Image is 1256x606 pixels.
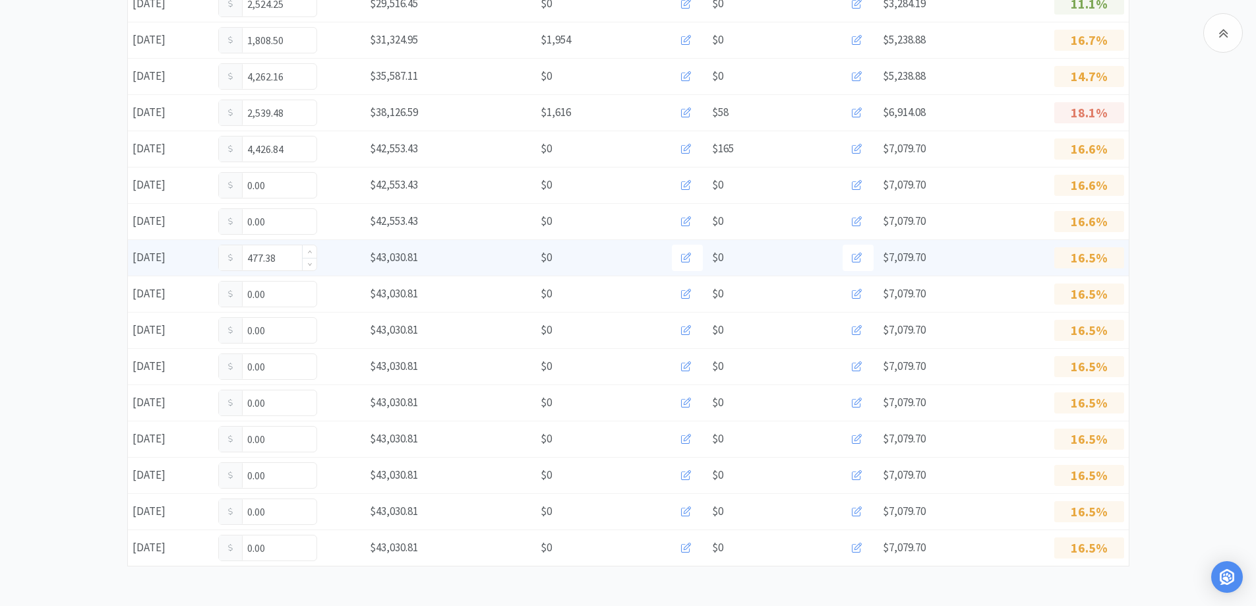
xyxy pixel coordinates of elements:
div: [DATE] [128,208,214,235]
span: $43,030.81 [370,322,418,337]
span: $7,079.70 [883,504,926,518]
span: $0 [541,176,552,194]
span: $42,553.43 [370,141,418,156]
span: $1,616 [541,104,571,121]
div: [DATE] [128,498,214,525]
span: $0 [712,321,723,339]
span: $5,238.88 [883,32,926,47]
span: $0 [541,394,552,411]
span: $7,079.70 [883,177,926,192]
span: $0 [541,539,552,557]
span: $0 [541,67,552,85]
div: [DATE] [128,171,214,198]
span: $43,030.81 [370,504,418,518]
span: $0 [541,321,552,339]
span: $0 [541,502,552,520]
p: 16.5% [1054,320,1124,341]
div: [DATE] [128,353,214,380]
span: $7,079.70 [883,322,926,337]
span: $0 [712,67,723,85]
span: Increase Value [303,245,316,258]
div: [DATE] [128,462,214,489]
span: $7,079.70 [883,214,926,228]
span: $0 [712,357,723,375]
span: $7,079.70 [883,540,926,555]
span: $35,587.11 [370,69,418,83]
span: $165 [712,140,734,158]
p: 16.5% [1054,392,1124,413]
i: icon: up [307,250,312,255]
span: $0 [541,430,552,448]
span: $43,030.81 [370,540,418,555]
span: $0 [541,212,552,230]
span: $43,030.81 [370,468,418,482]
span: $0 [541,357,552,375]
p: 16.5% [1054,501,1124,522]
div: [DATE] [128,317,214,344]
span: $42,553.43 [370,214,418,228]
span: $42,553.43 [370,177,418,192]
p: 16.5% [1054,465,1124,486]
p: 16.6% [1054,211,1124,232]
span: $31,324.95 [370,32,418,47]
span: $0 [712,212,723,230]
span: $0 [541,249,552,266]
div: [DATE] [128,425,214,452]
span: $0 [712,394,723,411]
span: $0 [712,249,723,266]
p: 16.7% [1054,30,1124,51]
span: Decrease Value [303,258,316,270]
span: $7,079.70 [883,286,926,301]
span: $43,030.81 [370,286,418,301]
span: $43,030.81 [370,250,418,264]
span: $7,079.70 [883,359,926,373]
span: $0 [712,466,723,484]
span: $0 [712,430,723,448]
span: $7,079.70 [883,395,926,409]
span: $0 [541,466,552,484]
div: [DATE] [128,63,214,90]
span: $43,030.81 [370,359,418,373]
span: $0 [541,285,552,303]
span: $58 [712,104,729,121]
span: $7,079.70 [883,468,926,482]
span: $0 [712,31,723,49]
p: 16.5% [1054,284,1124,305]
div: [DATE] [128,389,214,416]
span: $0 [541,140,552,158]
p: 14.7% [1054,66,1124,87]
div: [DATE] [128,99,214,126]
span: $0 [712,176,723,194]
span: $1,954 [541,31,571,49]
span: $0 [712,285,723,303]
p: 16.5% [1054,247,1124,268]
i: icon: down [307,262,312,266]
p: 16.5% [1054,537,1124,559]
span: $0 [712,539,723,557]
span: $5,238.88 [883,69,926,83]
p: 16.5% [1054,356,1124,377]
span: $7,079.70 [883,431,926,446]
div: Open Intercom Messenger [1211,561,1243,593]
div: [DATE] [128,135,214,162]
span: $7,079.70 [883,250,926,264]
span: $0 [712,502,723,520]
p: 16.6% [1054,175,1124,196]
div: [DATE] [128,534,214,561]
span: $43,030.81 [370,395,418,409]
div: [DATE] [128,244,214,271]
div: [DATE] [128,280,214,307]
span: $6,914.08 [883,105,926,119]
span: $7,079.70 [883,141,926,156]
span: $38,126.59 [370,105,418,119]
div: [DATE] [128,26,214,53]
p: 16.5% [1054,429,1124,450]
p: 18.1% [1054,102,1124,123]
span: $43,030.81 [370,431,418,446]
p: 16.6% [1054,138,1124,160]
